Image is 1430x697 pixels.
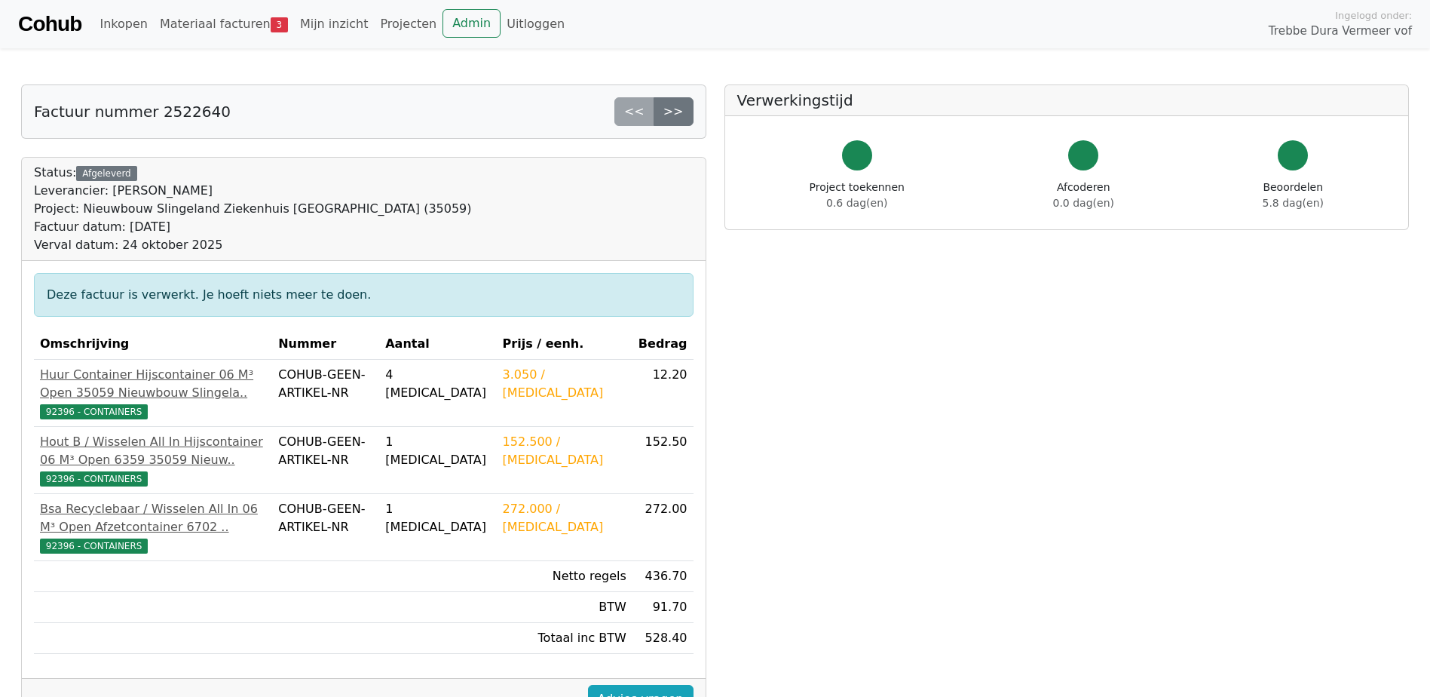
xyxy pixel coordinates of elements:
[826,197,887,209] span: 0.6 dag(en)
[1263,180,1324,211] div: Beoordelen
[34,164,472,254] div: Status:
[18,6,81,42] a: Cohub
[154,9,294,39] a: Materiaal facturen3
[272,329,379,360] th: Nummer
[34,236,472,254] div: Verval datum: 24 oktober 2025
[810,180,905,211] div: Project toekennen
[40,539,148,554] span: 92396 - CONTAINERS
[40,433,266,469] div: Hout B / Wisselen All In Hijscontainer 06 M³ Open 6359 35059 Nieuw..
[632,329,694,360] th: Bedrag
[379,329,496,360] th: Aantal
[40,366,266,402] div: Huur Container Hijscontainer 06 M³ Open 35059 Nieuwbouw Slingela..
[40,500,266,554] a: Bsa Recyclebaar / Wisselen All In 06 M³ Open Afzetcontainer 6702 ..92396 - CONTAINERS
[76,166,136,181] div: Afgeleverd
[497,329,632,360] th: Prijs / eenh.
[93,9,153,39] a: Inkopen
[1263,197,1324,209] span: 5.8 dag(en)
[34,103,231,121] h5: Factuur nummer 2522640
[737,91,1397,109] h5: Verwerkingstijd
[40,433,266,487] a: Hout B / Wisselen All In Hijscontainer 06 M³ Open 6359 35059 Nieuw..92396 - CONTAINERS
[632,561,694,592] td: 436.70
[632,494,694,561] td: 272.00
[34,182,472,200] div: Leverancier: [PERSON_NAME]
[385,500,490,536] div: 1 [MEDICAL_DATA]
[294,9,375,39] a: Mijn inzicht
[272,494,379,561] td: COHUB-GEEN-ARTIKEL-NR
[497,623,632,654] td: Totaal inc BTW
[385,366,490,402] div: 4 [MEDICAL_DATA]
[503,500,626,536] div: 272.000 / [MEDICAL_DATA]
[40,404,148,419] span: 92396 - CONTAINERS
[34,273,694,317] div: Deze factuur is verwerkt. Je hoeft niets meer te doen.
[1053,180,1114,211] div: Afcoderen
[632,427,694,494] td: 152.50
[632,623,694,654] td: 528.40
[40,471,148,487] span: 92396 - CONTAINERS
[34,200,472,218] div: Project: Nieuwbouw Slingeland Ziekenhuis [GEOGRAPHIC_DATA] (35059)
[497,592,632,623] td: BTW
[374,9,442,39] a: Projecten
[632,360,694,427] td: 12.20
[272,427,379,494] td: COHUB-GEEN-ARTIKEL-NR
[385,433,490,469] div: 1 [MEDICAL_DATA]
[497,561,632,592] td: Netto regels
[1269,23,1412,40] span: Trebbe Dura Vermeer vof
[271,17,288,32] span: 3
[442,9,501,38] a: Admin
[34,329,272,360] th: Omschrijving
[40,500,266,536] div: Bsa Recyclebaar / Wisselen All In 06 M³ Open Afzetcontainer 6702 ..
[632,592,694,623] td: 91.70
[503,433,626,469] div: 152.500 / [MEDICAL_DATA]
[654,97,694,126] a: >>
[501,9,571,39] a: Uitloggen
[272,360,379,427] td: COHUB-GEEN-ARTIKEL-NR
[503,366,626,402] div: 3.050 / [MEDICAL_DATA]
[34,218,472,236] div: Factuur datum: [DATE]
[40,366,266,420] a: Huur Container Hijscontainer 06 M³ Open 35059 Nieuwbouw Slingela..92396 - CONTAINERS
[1053,197,1114,209] span: 0.0 dag(en)
[1335,8,1412,23] span: Ingelogd onder:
